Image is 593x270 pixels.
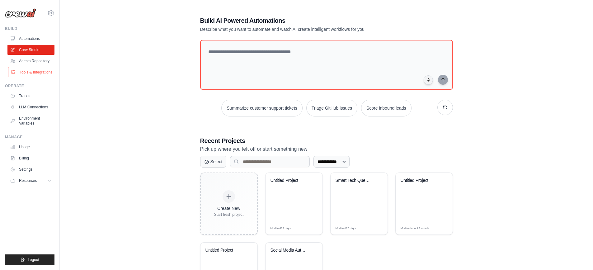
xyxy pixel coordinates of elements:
a: Settings [7,164,54,174]
div: Smart Tech Query Assistant [336,178,373,183]
button: Select [200,156,227,168]
img: Logo [5,8,36,18]
div: Operate [5,83,54,88]
span: Edit [438,226,443,231]
span: Modified about 1 month [401,226,429,231]
a: Automations [7,34,54,44]
div: Create New [214,205,244,211]
p: Pick up where you left off or start something new [200,145,453,153]
div: Untitled Project [271,178,308,183]
button: Click to speak your automation idea [424,75,433,85]
a: Traces [7,91,54,101]
a: LLM Connections [7,102,54,112]
span: Resources [19,178,37,183]
div: Social Media Automation Hub [271,248,308,253]
button: Score inbound leads [361,100,412,116]
button: Resources [7,176,54,186]
span: Modified 12 days [271,226,291,231]
span: Edit [373,226,378,231]
span: Modified 26 days [336,226,356,231]
button: Summarize customer support tickets [221,100,302,116]
a: Crew Studio [7,45,54,55]
h1: Build AI Powered Automations [200,16,409,25]
span: Logout [28,257,39,262]
a: Usage [7,142,54,152]
div: Build [5,26,54,31]
button: Logout [5,254,54,265]
div: Manage [5,135,54,140]
div: Start fresh project [214,212,244,217]
span: Edit [308,226,313,231]
p: Describe what you want to automate and watch AI create intelligent workflows for you [200,26,409,32]
h3: Recent Projects [200,136,453,145]
button: Triage GitHub issues [306,100,357,116]
a: Tools & Integrations [8,67,55,77]
a: Environment Variables [7,113,54,128]
div: Untitled Project [205,248,243,253]
button: Get new suggestions [437,100,453,115]
a: Agents Repository [7,56,54,66]
div: Untitled Project [401,178,438,183]
a: Billing [7,153,54,163]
